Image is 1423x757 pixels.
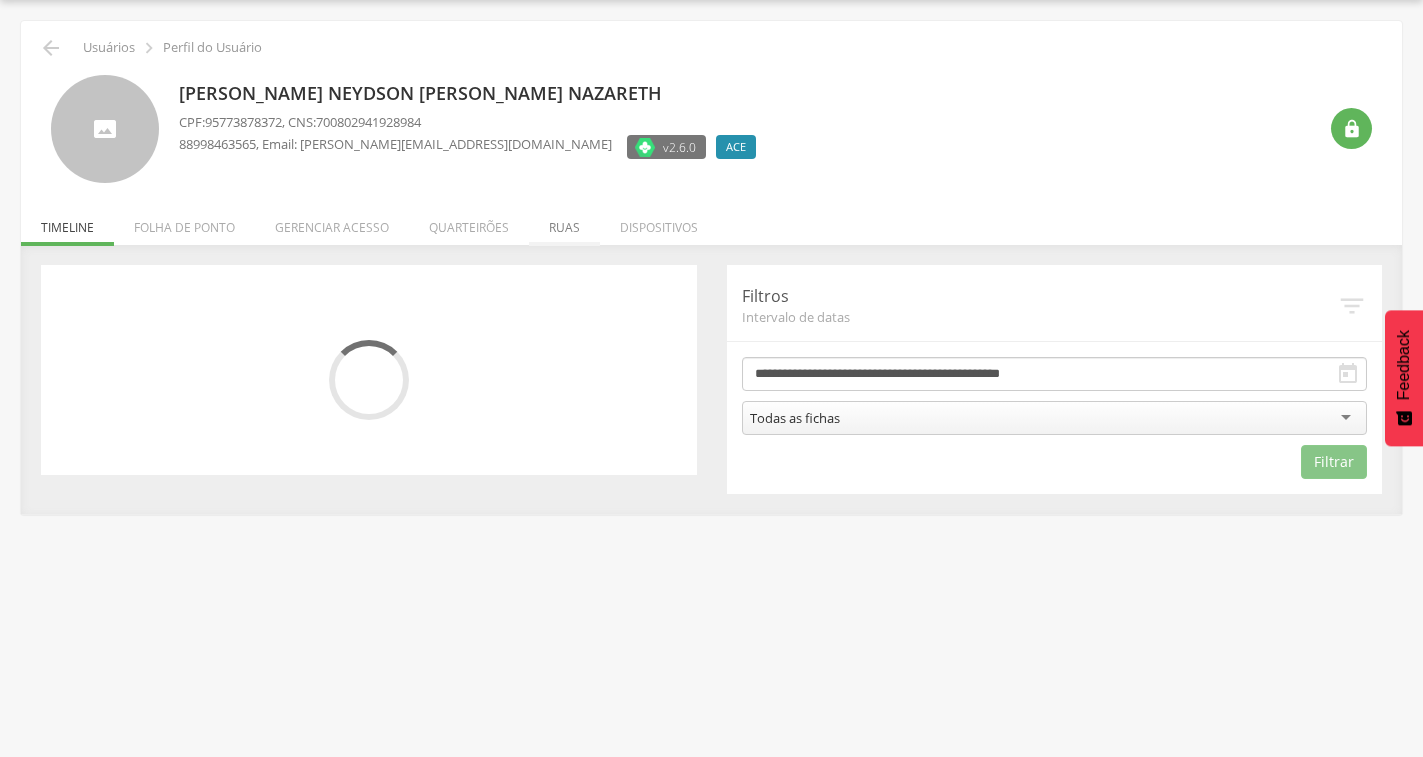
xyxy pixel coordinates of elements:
p: , Email: [PERSON_NAME][EMAIL_ADDRESS][DOMAIN_NAME] [179,135,612,154]
span: ACE [726,139,746,155]
li: Ruas [529,199,600,246]
i:  [39,36,63,60]
li: Folha de ponto [114,199,255,246]
i:  [1337,291,1367,321]
p: Perfil do Usuário [163,40,262,56]
button: Filtrar [1301,445,1367,479]
span: Intervalo de datas [742,308,1338,326]
span: 700802941928984 [316,113,421,131]
i:  [1342,119,1362,139]
button: Feedback - Mostrar pesquisa [1385,310,1423,446]
p: Usuários [83,40,135,56]
i:  [138,37,160,59]
li: Quarteirões [409,199,529,246]
p: [PERSON_NAME] Neydson [PERSON_NAME] Nazareth [179,81,766,107]
li: Dispositivos [600,199,718,246]
i:  [1336,362,1360,386]
div: Todas as fichas [750,409,840,427]
li: Gerenciar acesso [255,199,409,246]
p: CPF: , CNS: [179,113,766,132]
span: v2.6.0 [663,137,696,157]
span: Feedback [1395,330,1413,400]
span: 95773878372 [205,113,282,131]
p: Filtros [742,285,1338,308]
span: 88998463565 [179,135,256,153]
